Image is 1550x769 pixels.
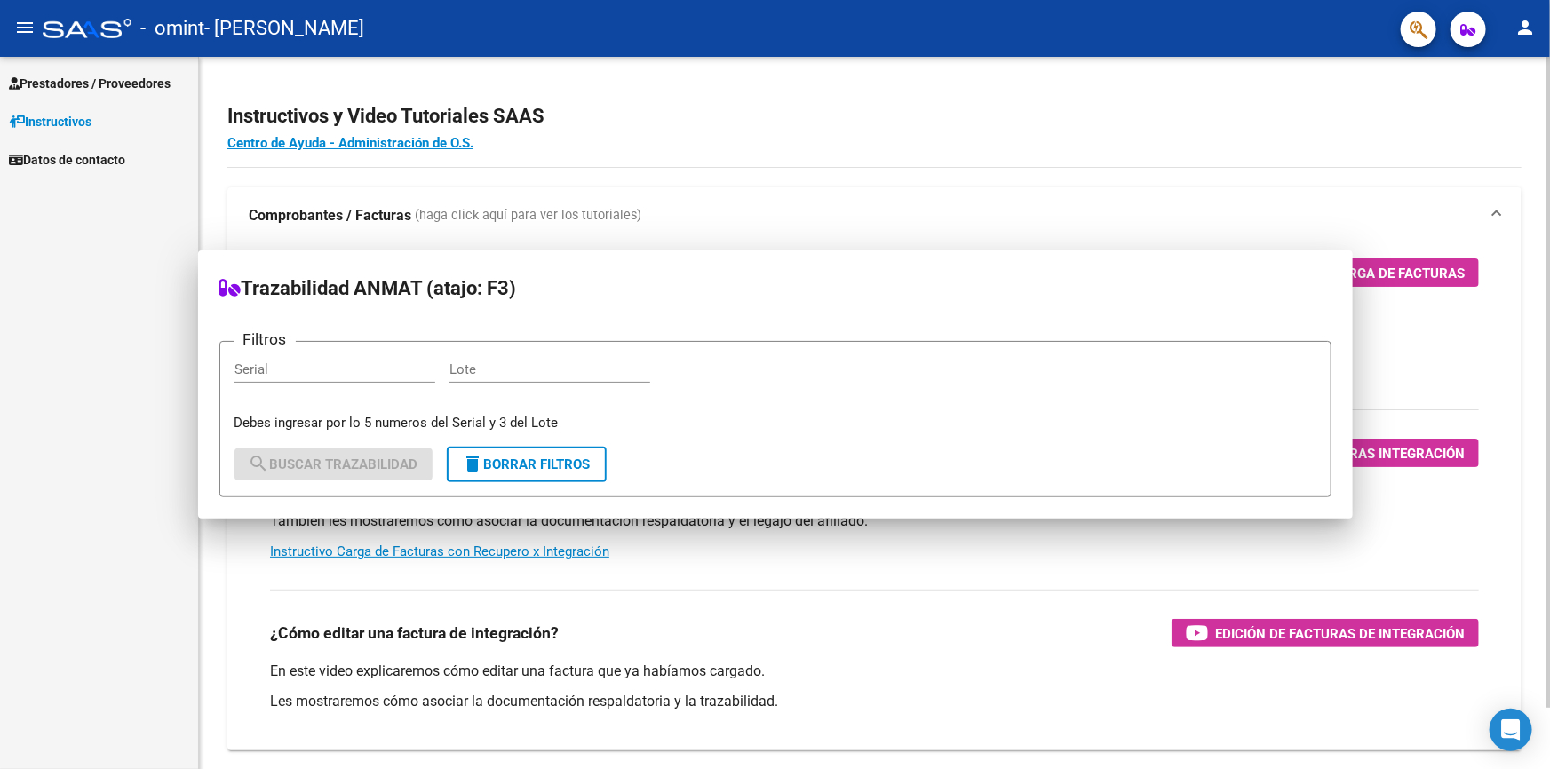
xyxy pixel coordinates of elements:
span: Buscar Trazabilidad [249,456,418,472]
p: En este video explicaremos cómo editar una factura que ya habíamos cargado. [270,662,1479,681]
span: Datos de contacto [9,150,125,170]
span: Prestadores / Proveedores [9,74,171,93]
h2: Instructivos y Video Tutoriales SAAS [227,99,1522,133]
a: Instructivo Carga de Facturas con Recupero x Integración [270,543,609,559]
h2: Trazabilidad ANMAT (atajo: F3) [219,272,1331,305]
span: Carga de Facturas [1331,262,1465,284]
p: También les mostraremos cómo asociar la documentación respaldatoria y el legajo del afiliado. [270,511,1479,531]
mat-icon: menu [14,17,36,38]
mat-icon: delete [463,453,484,474]
span: Edición de Facturas de integración [1215,622,1465,645]
div: Open Intercom Messenger [1490,709,1532,751]
p: Les mostraremos cómo asociar la documentación respaldatoria y la trazabilidad. [270,692,1479,711]
a: Centro de Ayuda - Administración de O.S. [227,135,473,151]
h3: ¿Cómo editar una factura de integración? [270,621,559,646]
mat-icon: search [249,453,270,474]
span: (haga click aquí para ver los tutoriales) [415,206,641,226]
span: Instructivos [9,112,91,131]
strong: Comprobantes / Facturas [249,206,411,226]
span: Borrar Filtros [463,456,591,472]
span: - [PERSON_NAME] [204,9,364,48]
h3: Filtros [234,328,296,351]
span: Carga de Facturas Integración [1241,442,1465,464]
button: Buscar Trazabilidad [234,448,433,480]
button: Borrar Filtros [447,447,607,482]
p: Debes ingresar por lo 5 numeros del Serial y 3 del Lote [234,413,1316,433]
mat-icon: person [1514,17,1536,38]
span: - omint [140,9,204,48]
